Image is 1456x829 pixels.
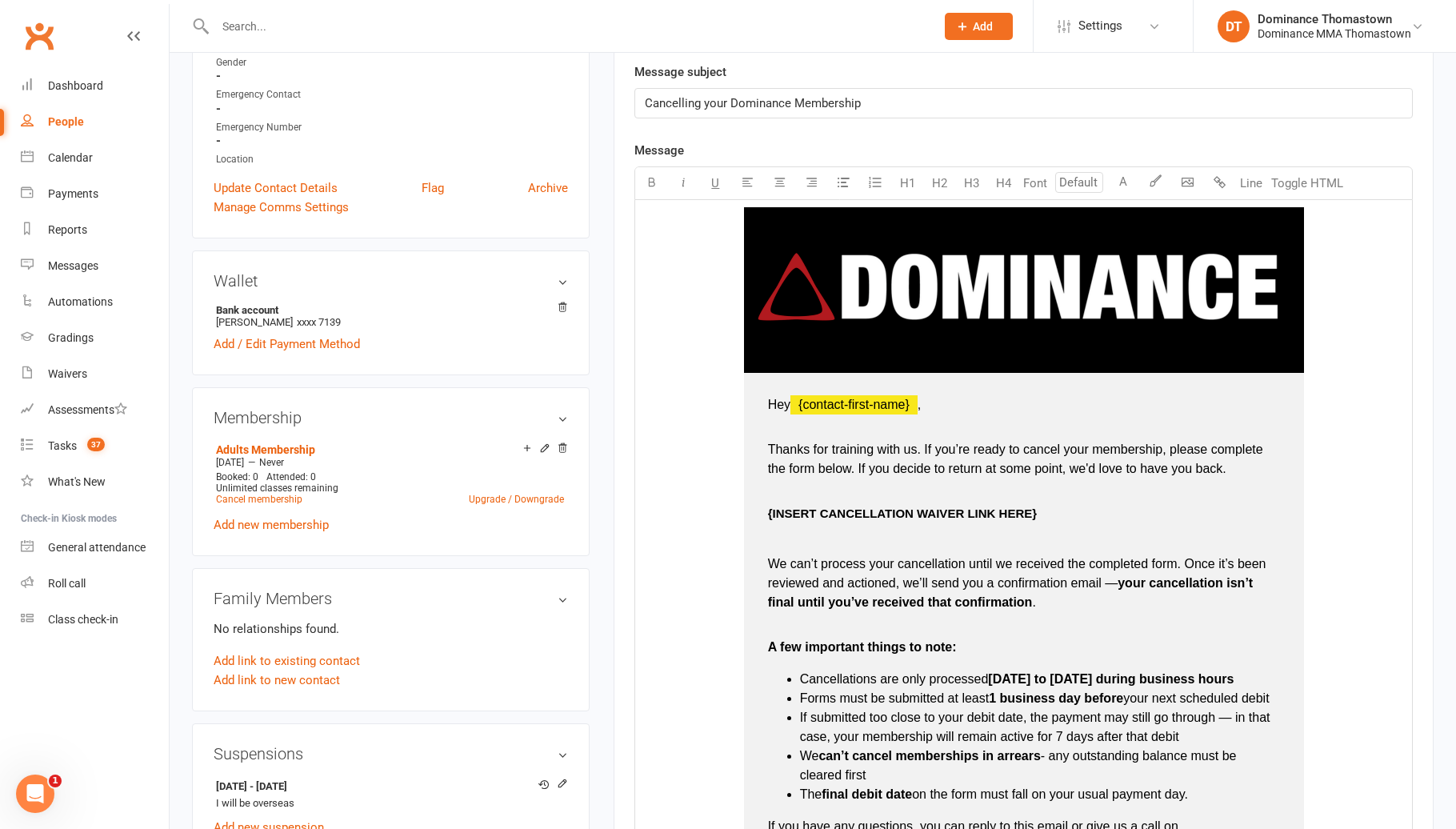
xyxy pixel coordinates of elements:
[259,457,284,468] span: Never
[216,134,568,148] strong: -
[634,62,726,82] label: Message subject
[768,640,957,654] span: A few important things to note:
[1123,691,1269,705] span: your next scheduled debit
[210,15,924,38] input: Search...
[800,787,822,801] span: The
[48,151,93,164] div: Calendar
[21,530,169,566] a: General attendance kiosk mode
[216,304,560,316] strong: Bank account
[48,367,87,380] div: Waivers
[21,428,169,464] a: Tasks 37
[1055,172,1103,193] input: Default
[48,115,84,128] div: People
[214,272,568,290] h3: Wallet
[216,120,568,135] div: Emergency Number
[800,711,1274,743] span: If submitted too close to your debit date, the payment may still go through — in that case, your ...
[214,775,568,814] li: I will be overseas
[216,779,560,795] strong: [DATE] - [DATE]
[800,691,990,705] span: Forms must be submitted at least
[216,55,568,70] div: Gender
[214,651,360,671] a: Add link to existing contact
[216,457,244,468] span: [DATE]
[48,331,94,344] div: Gradings
[955,167,987,199] button: H3
[469,494,564,505] a: Upgrade / Downgrade
[216,69,568,83] strong: -
[214,409,568,427] h3: Membership
[21,140,169,176] a: Calendar
[973,20,993,33] span: Add
[214,178,338,198] a: Update Contact Details
[21,212,169,248] a: Reports
[634,141,684,160] label: Message
[48,613,118,626] div: Class check-in
[48,403,127,416] div: Assessments
[212,456,568,469] div: —
[768,398,790,411] span: Hey
[48,187,98,200] div: Payments
[216,471,258,483] span: Booked: 0
[297,316,341,328] span: xxxx 7139
[1107,167,1139,199] button: A
[266,471,316,483] span: Attended: 0
[214,671,340,690] a: Add link to new contact
[214,590,568,607] h3: Family Members
[912,787,1188,801] span: on the form must fall on your usual payment day.
[918,398,921,411] span: ,
[49,775,62,787] span: 1
[214,518,329,532] a: Add new membership
[1267,167,1347,199] button: Toggle HTML
[744,207,1304,367] img: bf3eda11-9270-46cb-9fb7-554ff1c9493e.png
[21,392,169,428] a: Assessments
[818,749,1040,763] span: can’t cancel memberships in arrears
[711,176,719,190] span: U
[988,672,1234,686] span: [DATE] to [DATE] during business hours
[214,198,349,217] a: Manage Comms Settings
[19,16,59,56] a: Clubworx
[216,152,568,167] div: Location
[48,577,86,590] div: Roll call
[87,438,105,451] span: 37
[800,672,989,686] span: Cancellations are only processed
[1218,10,1250,42] div: DT
[699,167,731,199] button: U
[1258,26,1411,41] div: Dominance MMA Thomastown
[21,248,169,284] a: Messages
[214,619,568,639] p: No relationships found.
[891,167,923,199] button: H1
[800,749,819,763] span: We
[21,176,169,212] a: Payments
[645,96,861,110] span: Cancelling your Dominance Membership
[987,167,1019,199] button: H4
[48,439,77,452] div: Tasks
[48,223,87,236] div: Reports
[21,356,169,392] a: Waivers
[768,443,1266,475] span: Thanks for training with us. If you’re ready to cancel your membership, please complete the form ...
[21,464,169,500] a: What's New
[1235,167,1267,199] button: Line
[48,541,146,554] div: General attendance
[48,259,98,272] div: Messages
[989,691,1123,705] span: 1 business day before
[216,87,568,102] div: Emergency Contact
[21,284,169,320] a: Automations
[216,494,302,505] a: Cancel membership
[1019,167,1051,199] button: Font
[768,507,1037,520] span: {INSERT CANCELLATION WAIVER LINK HERE}
[216,483,338,494] span: Unlimited classes remaining
[21,602,169,638] a: Class kiosk mode
[1078,8,1122,44] span: Settings
[16,775,54,813] iframe: Intercom live chat
[216,102,568,116] strong: -
[945,13,1013,40] button: Add
[216,443,315,456] a: Adults Membership
[21,104,169,140] a: People
[528,178,568,198] a: Archive
[21,566,169,602] a: Roll call
[214,334,360,354] a: Add / Edit Payment Method
[48,295,113,308] div: Automations
[1032,595,1035,609] span: .
[214,302,568,330] li: [PERSON_NAME]
[48,79,103,92] div: Dashboard
[422,178,444,198] a: Flag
